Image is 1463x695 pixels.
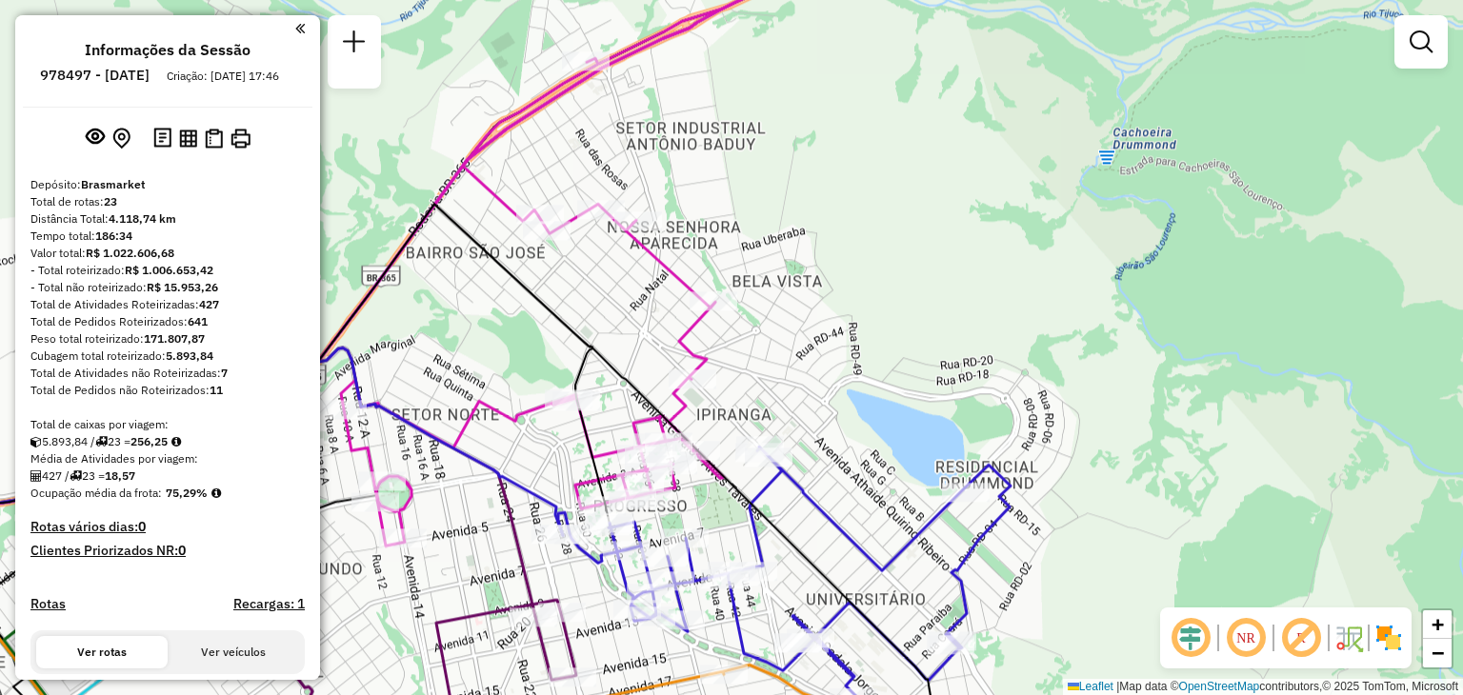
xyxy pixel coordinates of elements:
[30,279,305,296] div: - Total não roteirizado:
[82,123,109,153] button: Exibir sessão original
[30,543,305,559] h4: Clientes Priorizados NR:
[36,636,168,668] button: Ver rotas
[1373,623,1404,653] img: Exibir/Ocultar setores
[1068,680,1113,693] a: Leaflet
[95,436,108,447] i: Total de rotas
[85,41,251,59] h4: Informações da Sessão
[30,365,305,382] div: Total de Atividades não Roteirizadas:
[30,330,305,347] div: Peso total roteirizado:
[168,636,299,668] button: Ver veículos
[1063,679,1463,695] div: Map data © contributors,© 2025 TomTom, Microsoft
[30,486,162,500] span: Ocupação média da frota:
[30,470,42,482] i: Total de Atividades
[30,519,305,535] h4: Rotas vários dias:
[1179,680,1260,693] a: OpenStreetMap
[105,468,135,483] strong: 18,57
[1223,615,1269,661] span: Ocultar NR
[30,596,66,612] a: Rotas
[1423,639,1452,667] a: Zoom out
[210,383,223,397] strong: 11
[30,433,305,450] div: 5.893,84 / 23 =
[30,347,305,365] div: Cubagem total roteirizado:
[30,436,42,447] i: Cubagem total roteirizado
[171,436,181,447] i: Meta Caixas/viagem: 1,00 Diferença: 255,25
[30,193,305,210] div: Total de rotas:
[104,194,117,208] strong: 23
[1432,612,1444,636] span: +
[30,450,305,467] div: Média de Atividades por viagem:
[123,679,234,693] span: | LIMEIRA DO OESTE
[1278,615,1324,661] span: Exibir rótulo
[86,246,174,260] strong: R$ 1.022.606,68
[30,228,305,245] div: Tempo total:
[227,125,254,152] button: Imprimir Rotas
[138,518,146,535] strong: 0
[175,125,201,150] button: Visualizar relatório de Roteirização
[233,596,305,612] h4: Recargas: 1
[30,382,305,399] div: Total de Pedidos não Roteirizados:
[201,125,227,152] button: Visualizar Romaneio
[109,211,176,226] strong: 4.118,74 km
[335,23,373,66] a: Nova sessão e pesquisa
[178,542,186,559] strong: 0
[30,416,305,433] div: Total de caixas por viagem:
[166,486,208,500] strong: 75,29%
[30,467,305,485] div: 427 / 23 =
[144,331,205,346] strong: 171.807,87
[40,67,150,84] h6: 978497 - [DATE]
[1432,641,1444,665] span: −
[34,679,234,693] span: 1 -
[30,262,305,279] div: - Total roteirizado:
[1423,610,1452,639] a: Zoom in
[159,68,287,85] div: Criação: [DATE] 17:46
[166,348,213,363] strong: 5.893,84
[72,679,123,693] span: KOB5509
[81,177,145,191] strong: Brasmarket
[286,680,297,691] em: Opções
[30,313,305,330] div: Total de Pedidos Roteirizados:
[130,434,168,448] strong: 256,25
[95,228,132,243] strong: 186:34
[1116,680,1119,693] span: |
[30,296,305,313] div: Total de Atividades Roteirizadas:
[109,124,134,153] button: Centralizar mapa no depósito ou ponto de apoio
[1168,615,1213,661] span: Ocultar deslocamento
[211,487,221,499] em: Média calculada utilizando a maior ocupação (%Peso ou %Cubagem) de cada rota da sessão. Rotas cro...
[1333,623,1364,653] img: Fluxo de ruas
[147,280,218,294] strong: R$ 15.953,26
[188,314,208,328] strong: 641
[30,176,305,193] div: Depósito:
[30,245,305,262] div: Valor total:
[1402,23,1440,61] a: Exibir filtros
[70,470,82,482] i: Total de rotas
[295,17,305,39] a: Clique aqui para minimizar o painel
[30,210,305,228] div: Distância Total:
[150,124,175,153] button: Logs desbloquear sessão
[125,263,213,277] strong: R$ 1.006.653,42
[199,297,219,311] strong: 427
[221,366,228,380] strong: 7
